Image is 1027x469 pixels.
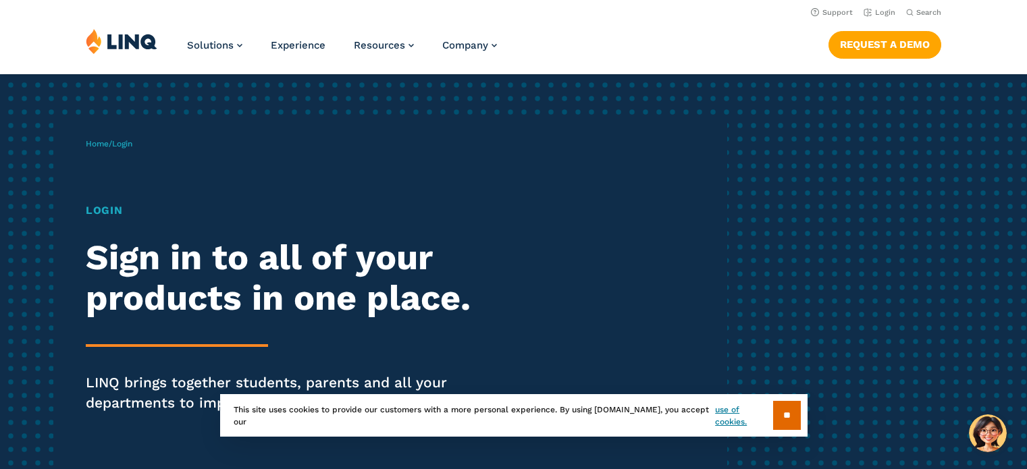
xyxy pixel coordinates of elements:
[86,139,132,148] span: /
[811,8,853,17] a: Support
[969,414,1007,452] button: Hello, have a question? Let’s chat.
[187,39,234,51] span: Solutions
[86,373,481,413] p: LINQ brings together students, parents and all your departments to improve efficiency and transpa...
[864,8,895,17] a: Login
[187,39,242,51] a: Solutions
[354,39,405,51] span: Resources
[442,39,488,51] span: Company
[354,39,414,51] a: Resources
[220,394,808,437] div: This site uses cookies to provide our customers with a more personal experience. By using [DOMAIN...
[86,139,109,148] a: Home
[906,7,941,18] button: Open Search Bar
[86,202,481,219] h1: Login
[86,28,157,54] img: LINQ | K‑12 Software
[112,139,132,148] span: Login
[271,39,325,51] a: Experience
[916,8,941,17] span: Search
[828,31,941,58] a: Request a Demo
[442,39,497,51] a: Company
[828,28,941,58] nav: Button Navigation
[86,238,481,319] h2: Sign in to all of your products in one place.
[715,404,772,428] a: use of cookies.
[187,28,497,73] nav: Primary Navigation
